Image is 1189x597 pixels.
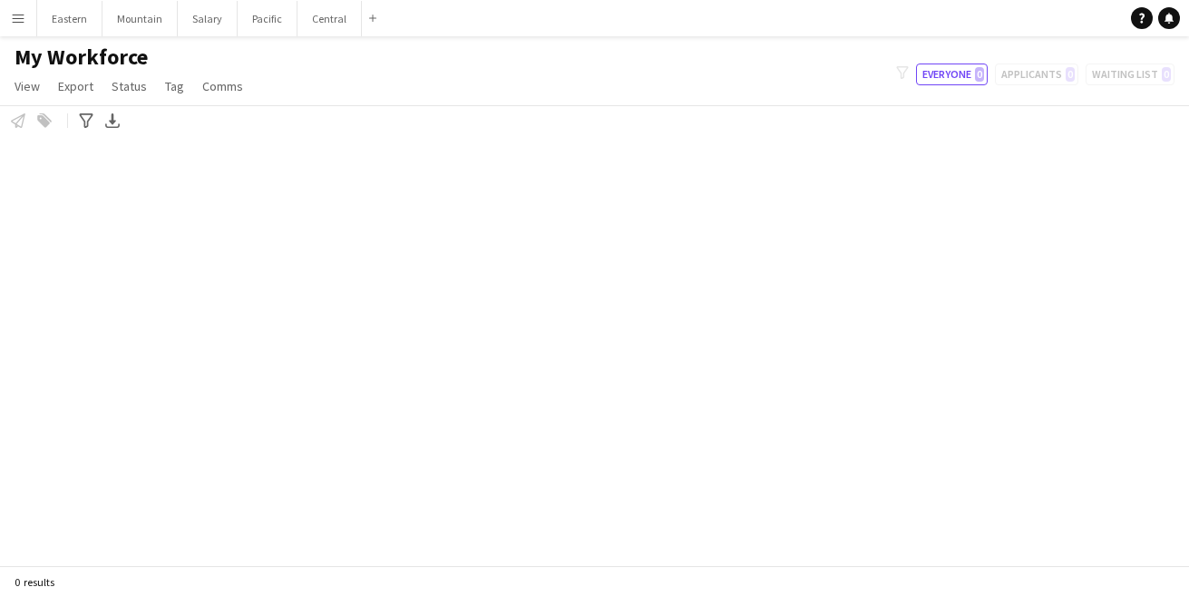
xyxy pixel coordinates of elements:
span: Comms [202,78,243,94]
span: My Workforce [15,44,148,71]
button: Salary [178,1,238,36]
button: Everyone0 [916,64,988,85]
span: Export [58,78,93,94]
button: Central [297,1,362,36]
a: Status [104,74,154,98]
a: View [7,74,47,98]
a: Tag [158,74,191,98]
a: Comms [195,74,250,98]
button: Pacific [238,1,297,36]
app-action-btn: Export XLSX [102,110,123,132]
a: Export [51,74,101,98]
app-action-btn: Advanced filters [75,110,97,132]
span: Tag [165,78,184,94]
span: View [15,78,40,94]
span: Status [112,78,147,94]
button: Eastern [37,1,102,36]
span: 0 [975,67,984,82]
button: Mountain [102,1,178,36]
